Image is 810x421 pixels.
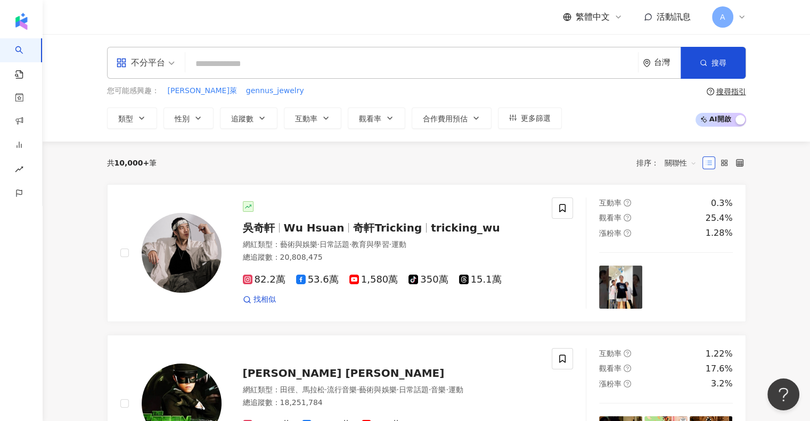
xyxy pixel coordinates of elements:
[408,274,448,285] span: 350萬
[13,13,30,30] img: logo icon
[175,114,190,123] span: 性別
[423,114,468,123] span: 合作費用預估
[351,240,389,249] span: 教育與學習
[399,385,429,394] span: 日常話題
[448,385,463,394] span: 運動
[716,87,746,96] div: 搜尋指引
[599,349,621,358] span: 互動率
[599,199,621,207] span: 互動率
[681,47,746,79] button: 搜尋
[243,252,539,263] div: 總追蹤數 ： 20,808,475
[624,380,631,387] span: question-circle
[280,385,325,394] span: 田徑、馬拉松
[654,58,681,67] div: 台灣
[243,385,539,395] div: 網紅類型 ：
[396,385,398,394] span: ·
[359,385,396,394] span: 藝術與娛樂
[599,364,621,373] span: 觀看率
[599,229,621,237] span: 漲粉率
[459,274,502,285] span: 15.1萬
[116,57,127,68] span: appstore
[320,240,349,249] span: 日常話題
[253,294,276,305] span: 找相似
[15,159,23,183] span: rise
[711,59,726,67] span: 搜尋
[657,12,691,22] span: 活動訊息
[280,240,317,249] span: 藝術與娛樂
[644,266,688,309] img: post-image
[348,108,405,129] button: 觀看率
[498,108,562,129] button: 更多篩選
[711,197,733,209] div: 0.3%
[429,385,431,394] span: ·
[220,108,277,129] button: 追蹤數
[767,378,799,410] iframe: Help Scout Beacon - Open
[107,184,746,322] a: KOL Avatar吳奇軒Wu Hsuan奇軒Trickingtricking_wu網紅類型：藝術與娛樂·日常話題·教育與學習·運動總追蹤數：20,808,47582.2萬53.6萬1,580萬...
[15,38,36,80] a: search
[114,159,150,167] span: 10,000+
[431,385,446,394] span: 音樂
[576,11,610,23] span: 繁體中文
[624,229,631,237] span: question-circle
[711,378,733,390] div: 3.2%
[243,294,276,305] a: 找相似
[624,199,631,207] span: question-circle
[349,274,398,285] span: 1,580萬
[706,348,733,360] div: 1.22%
[243,240,539,250] div: 網紅類型 ：
[599,213,621,222] span: 觀看率
[246,85,305,97] button: gennus_jewelry
[243,367,445,379] span: [PERSON_NAME] [PERSON_NAME]
[720,11,725,23] span: A
[624,365,631,372] span: question-circle
[412,108,492,129] button: 合作費用預估
[116,54,165,71] div: 不分平台
[706,227,733,239] div: 1.28%
[168,86,237,96] span: [PERSON_NAME]萊
[643,59,651,67] span: environment
[349,240,351,249] span: ·
[296,274,339,285] span: 53.6萬
[317,240,320,249] span: ·
[118,114,133,123] span: 類型
[706,212,733,224] div: 25.4%
[243,398,539,408] div: 總追蹤數 ： 18,251,784
[107,86,159,96] span: 您可能感興趣：
[665,154,697,171] span: 關聯性
[246,86,304,96] span: gennus_jewelry
[163,108,214,129] button: 性別
[707,88,714,95] span: question-circle
[624,214,631,221] span: question-circle
[284,108,341,129] button: 互動率
[353,221,422,234] span: 奇軒Tricking
[243,221,275,234] span: 吳奇軒
[357,385,359,394] span: ·
[599,379,621,388] span: 漲粉率
[295,114,317,123] span: 互動率
[446,385,448,394] span: ·
[327,385,357,394] span: 流行音樂
[359,114,381,123] span: 觀看率
[284,221,345,234] span: Wu Hsuan
[142,213,222,293] img: KOL Avatar
[389,240,391,249] span: ·
[599,266,642,309] img: post-image
[431,221,500,234] span: tricking_wu
[243,274,285,285] span: 82.2萬
[107,159,157,167] div: 共 筆
[624,350,631,357] span: question-circle
[636,154,702,171] div: 排序：
[107,108,157,129] button: 類型
[690,266,733,309] img: post-image
[521,114,551,122] span: 更多篩選
[167,85,238,97] button: [PERSON_NAME]萊
[391,240,406,249] span: 運動
[231,114,253,123] span: 追蹤數
[325,385,327,394] span: ·
[706,363,733,375] div: 17.6%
